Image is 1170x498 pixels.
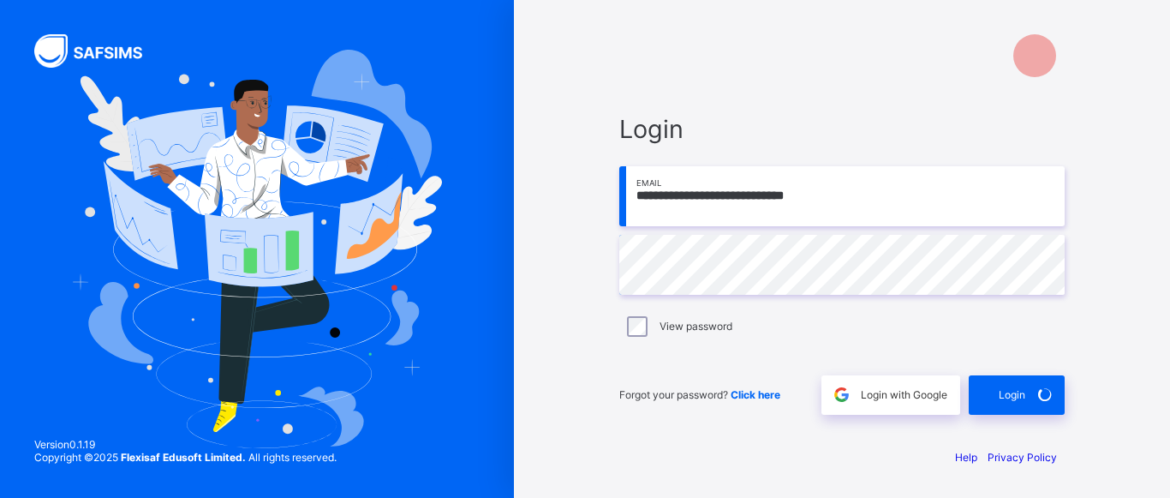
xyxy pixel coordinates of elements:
[34,438,337,451] span: Version 0.1.19
[955,451,977,464] a: Help
[34,451,337,464] span: Copyright © 2025 All rights reserved.
[861,388,947,401] span: Login with Google
[619,388,780,401] span: Forgot your password?
[660,320,732,333] label: View password
[619,114,1065,144] span: Login
[121,451,246,464] strong: Flexisaf Edusoft Limited.
[999,388,1025,401] span: Login
[832,385,851,405] img: google.396cfc9801f0270233282035f929180a.svg
[72,50,442,448] img: Hero Image
[988,451,1057,464] a: Privacy Policy
[34,34,163,68] img: SAFSIMS Logo
[731,388,780,401] a: Click here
